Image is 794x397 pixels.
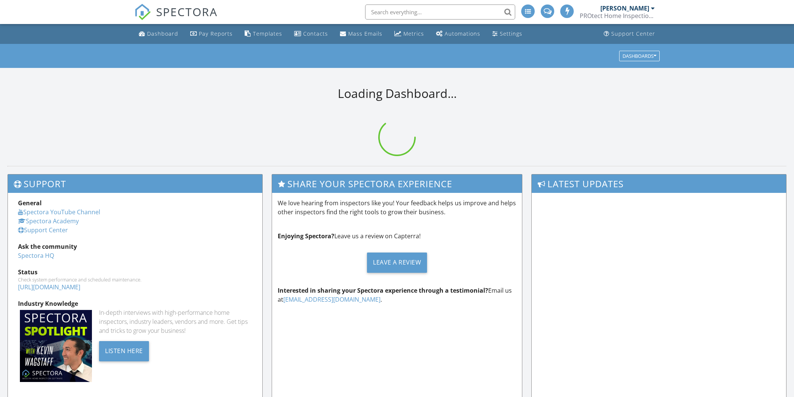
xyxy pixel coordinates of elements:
div: Mass Emails [348,30,382,37]
span: SPECTORA [156,4,218,20]
img: Spectoraspolightmain [20,310,92,382]
a: Pay Reports [187,27,236,41]
a: Settings [489,27,525,41]
div: [PERSON_NAME] [600,5,649,12]
div: Listen Here [99,341,149,361]
strong: General [18,199,42,207]
a: Templates [242,27,285,41]
strong: Enjoying Spectora? [278,232,334,240]
button: Dashboards [619,51,660,61]
a: Leave a Review [278,247,516,278]
img: The Best Home Inspection Software - Spectora [134,4,151,20]
a: Automations (Advanced) [433,27,483,41]
a: Spectora HQ [18,251,54,260]
h3: Share Your Spectora Experience [272,174,522,193]
div: Dashboards [623,53,656,59]
div: Support Center [611,30,655,37]
p: Leave us a review on Capterra! [278,232,516,241]
a: [URL][DOMAIN_NAME] [18,283,80,291]
div: Automations [445,30,480,37]
input: Search everything... [365,5,515,20]
div: Check system performance and scheduled maintenance. [18,277,252,283]
div: Contacts [303,30,328,37]
a: Spectora YouTube Channel [18,208,100,216]
a: Spectora Academy [18,217,79,225]
div: Metrics [403,30,424,37]
div: Settings [500,30,522,37]
a: [EMAIL_ADDRESS][DOMAIN_NAME] [283,295,380,304]
a: Support Center [18,226,68,234]
a: Support Center [601,27,658,41]
div: Status [18,268,252,277]
strong: Interested in sharing your Spectora experience through a testimonial? [278,286,488,295]
h3: Latest Updates [532,174,786,193]
a: Listen Here [99,346,149,355]
h3: Support [8,174,262,193]
p: We love hearing from inspectors like you! Your feedback helps us improve and helps other inspecto... [278,198,516,217]
a: Metrics [391,27,427,41]
p: Email us at . [278,286,516,304]
a: Mass Emails [337,27,385,41]
div: Templates [253,30,282,37]
a: Dashboard [136,27,181,41]
div: Ask the community [18,242,252,251]
a: Contacts [291,27,331,41]
a: SPECTORA [134,10,218,26]
div: PROtect Home Inspections [580,12,655,20]
div: In-depth interviews with high-performance home inspectors, industry leaders, vendors and more. Ge... [99,308,252,335]
div: Leave a Review [367,253,427,273]
div: Industry Knowledge [18,299,252,308]
div: Pay Reports [199,30,233,37]
div: Dashboard [147,30,178,37]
